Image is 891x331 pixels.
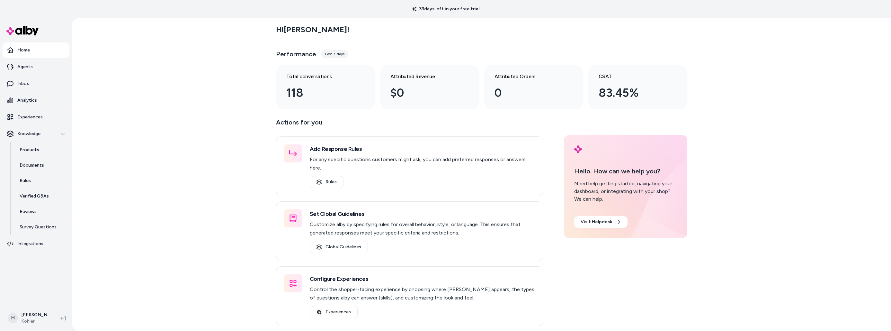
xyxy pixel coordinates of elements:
[20,147,39,153] p: Products
[574,145,582,153] img: alby Logo
[495,73,563,80] h3: Attributed Orders
[310,285,535,302] p: Control the shopper-facing experience by choosing where [PERSON_NAME] appears, the types of quest...
[276,50,316,59] h3: Performance
[390,84,459,102] div: $0
[17,64,33,70] p: Agents
[17,241,43,247] p: Integrations
[17,97,37,104] p: Analytics
[310,209,535,218] h3: Set Global Guidelines
[310,241,368,253] a: Global Guidelines
[574,180,677,203] div: Need help getting started, navigating your dashboard, or integrating with your shop? We can help.
[276,65,375,109] a: Total conversations 118
[21,318,50,325] span: Kohler
[310,155,535,172] p: For any specific questions customers might ask, you can add preferred responses or answers here.
[3,42,69,58] a: Home
[321,50,348,58] div: Last 7 days
[20,208,37,215] p: Reviews
[20,178,31,184] p: Rules
[20,224,57,230] p: Survey Questions
[3,93,69,108] a: Analytics
[17,131,40,137] p: Knowledge
[6,26,39,35] img: alby Logo
[20,193,49,199] p: Verified Q&As
[484,65,583,109] a: Attributed Orders 0
[380,65,479,109] a: Attributed Revenue $0
[13,173,69,188] a: Rules
[276,25,349,34] h2: Hi [PERSON_NAME] !
[408,6,483,12] p: 33 days left in your free trial
[3,76,69,91] a: Inbox
[310,306,358,318] a: Experiences
[310,144,535,153] h3: Add Response Rules
[17,80,29,87] p: Inbox
[574,216,628,228] a: Visit Helpdesk
[13,204,69,219] a: Reviews
[3,126,69,142] button: Knowledge
[3,236,69,252] a: Integrations
[20,162,44,169] p: Documents
[21,312,50,318] p: [PERSON_NAME]
[17,47,30,53] p: Home
[310,220,535,237] p: Customize alby by specifying rules for overall behavior, style, or language. This ensures that ge...
[8,313,18,323] span: M
[286,84,354,102] div: 118
[390,73,459,80] h3: Attributed Revenue
[310,176,343,188] a: Rules
[3,109,69,125] a: Experiences
[17,114,43,120] p: Experiences
[13,158,69,173] a: Documents
[588,65,687,109] a: CSAT 83.45%
[310,274,535,283] h3: Configure Experiences
[3,59,69,75] a: Agents
[276,117,543,133] p: Actions for you
[599,73,667,80] h3: CSAT
[574,166,677,176] p: Hello. How can we help you?
[13,219,69,235] a: Survey Questions
[286,73,354,80] h3: Total conversations
[13,188,69,204] a: Verified Q&As
[4,308,55,328] button: M[PERSON_NAME]Kohler
[13,142,69,158] a: Products
[495,84,563,102] div: 0
[599,84,667,102] div: 83.45%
